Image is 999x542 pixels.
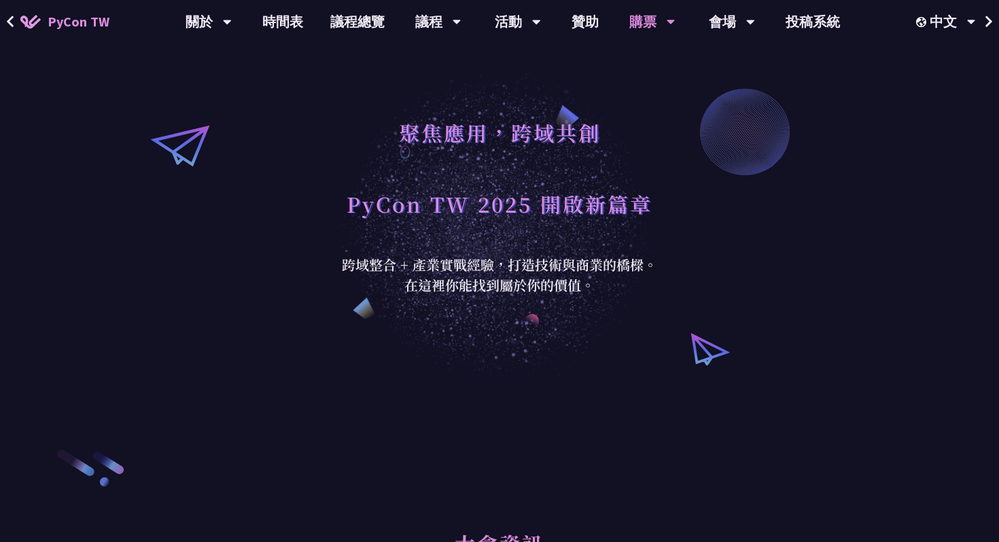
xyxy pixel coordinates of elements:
[399,112,601,153] h1: 聚焦應用，跨域共創
[347,183,652,224] h1: PyCon TW 2025 開啟新篇章
[20,15,41,29] img: Home icon of PyCon TW 2025
[7,5,123,39] a: PyCon TW
[48,12,109,32] span: PyCon TW
[333,255,666,295] div: 跨域整合 + 產業實戰經驗，打造技術與商業的橋樑。 在這裡你能找到屬於你的價值。
[916,17,930,27] img: Locale Icon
